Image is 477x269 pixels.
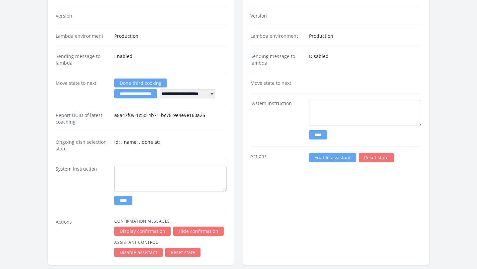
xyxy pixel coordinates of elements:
[114,219,227,224] h4: Confirmation Messages
[114,248,163,257] a: Disable assistant
[114,33,227,39] dd: Production
[114,139,227,152] dd: id: , name: , done at:
[250,53,304,66] dt: Sending message to lambda
[114,227,171,236] a: Display confirmation
[250,13,304,19] dt: Version
[56,80,109,98] dt: Move state to next
[56,53,109,66] dt: Sending message to lambda
[250,153,304,162] dt: Actions
[114,53,227,66] dd: Enabled
[309,33,421,39] dd: Production
[56,139,109,152] dt: Ongoing dish selection state
[56,33,109,39] dt: Lambda environment
[309,53,421,66] dd: Disabled
[250,100,304,139] dt: System instruction
[173,227,224,236] a: Hide confirmation
[56,13,109,19] dt: Version
[309,153,356,162] a: Enable assistant
[56,219,109,257] dt: Actions
[56,112,109,125] dt: Report UUID of latest coaching
[359,153,394,162] a: Reset state
[165,248,200,257] a: Reset state
[114,79,167,87] a: Done third cooking
[114,240,227,245] h4: Assistant Control
[56,166,109,205] dt: System instruction
[250,33,304,39] dt: Lambda environment
[250,80,304,86] dt: Move state to next
[114,112,227,125] dd: a8a47f09-1c5d-4b71-bc78-9e4e9e160a26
